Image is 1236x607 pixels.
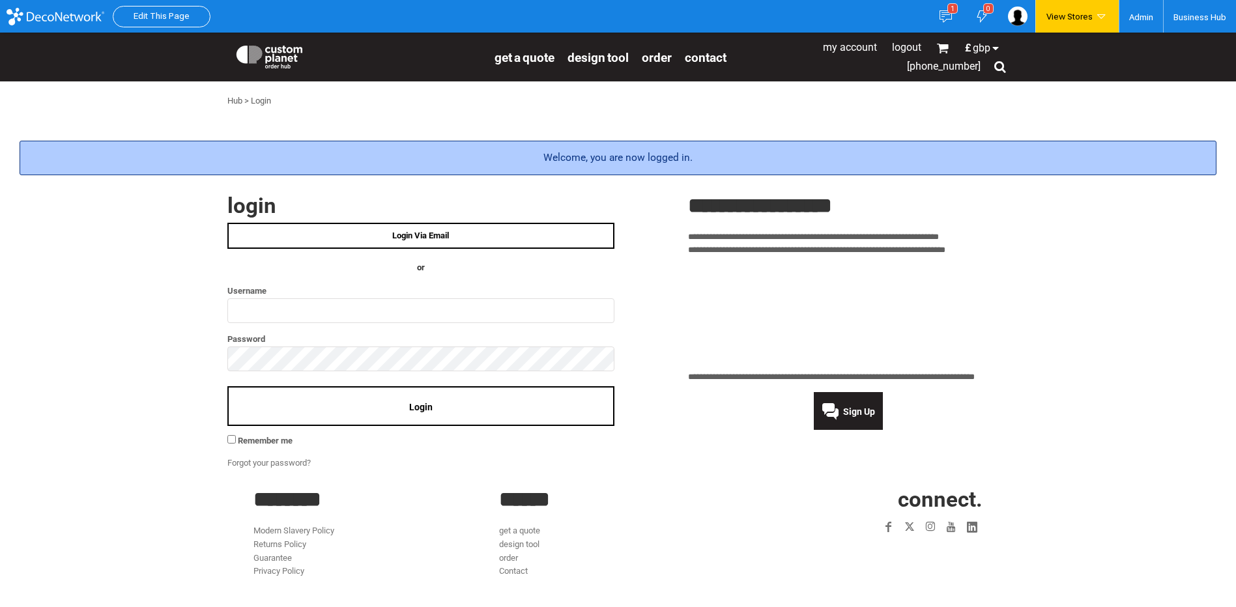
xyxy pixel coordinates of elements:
img: Custom Planet [234,42,305,68]
span: design tool [568,50,629,65]
a: Privacy Policy [253,566,304,576]
span: order [642,50,672,65]
div: Login [251,94,271,108]
a: get a quote [495,49,554,64]
span: [PHONE_NUMBER] [907,60,981,72]
label: Username [227,283,614,298]
span: get a quote [495,50,554,65]
span: GBP [973,43,990,53]
a: Returns Policy [253,539,306,549]
label: Password [227,332,614,346]
span: £ [965,43,973,53]
h2: Login [227,195,614,216]
a: get a quote [499,526,540,535]
a: Forgot your password? [227,458,311,468]
input: Remember me [227,435,236,444]
a: Contact [499,566,528,576]
div: Welcome, you are now logged in. [20,141,1216,175]
a: order [642,49,672,64]
div: 0 [983,3,994,14]
h4: OR [227,261,614,275]
a: My Account [823,41,877,53]
span: Remember me [238,436,293,445]
span: Login [409,402,433,412]
a: Hub [227,96,242,106]
a: Guarantee [253,553,292,563]
a: design tool [568,49,629,64]
div: 1 [947,3,958,14]
h2: CONNECT. [745,488,983,510]
a: Modern Slavery Policy [253,526,334,535]
a: Logout [892,41,921,53]
a: Login Via Email [227,223,614,249]
div: > [244,94,249,108]
a: Contact [685,49,726,64]
a: Edit This Page [134,11,190,21]
a: Custom Planet [227,36,488,75]
span: Contact [685,50,726,65]
a: order [499,553,518,563]
span: Sign Up [843,406,875,417]
iframe: Customer reviews powered by Trustpilot [688,265,1009,363]
a: design tool [499,539,539,549]
iframe: Customer reviews powered by Trustpilot [803,545,983,561]
span: Login Via Email [392,231,449,240]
